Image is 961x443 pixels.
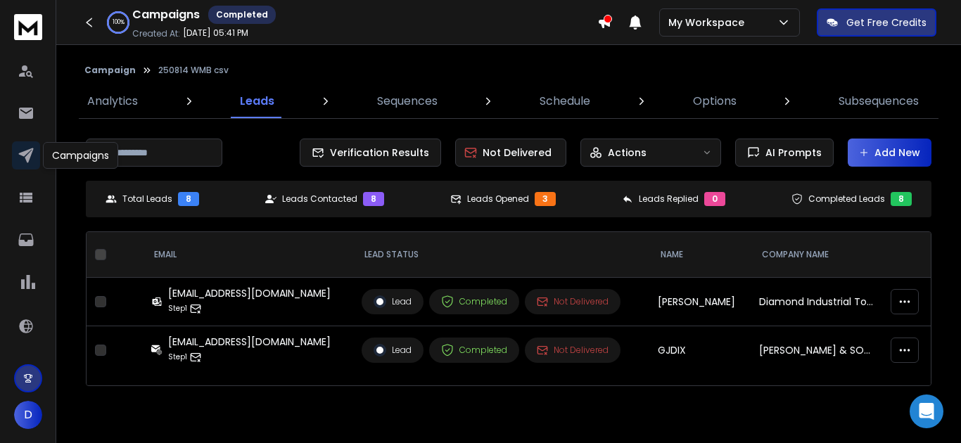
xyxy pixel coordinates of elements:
p: Step 1 [168,350,187,364]
td: [PERSON_NAME] [649,278,751,326]
button: Get Free Credits [817,8,936,37]
button: D [14,401,42,429]
p: Get Free Credits [846,15,927,30]
div: Open Intercom Messenger [910,394,943,428]
div: Campaigns [43,142,118,169]
button: AI Prompts [735,139,834,167]
div: Not Delivered [537,345,609,356]
p: Not Delivered [483,146,552,160]
th: EMAIL [143,232,353,278]
div: Lead [374,344,412,357]
div: Completed [441,344,507,357]
div: [EMAIL_ADDRESS][DOMAIN_NAME] [168,286,331,300]
td: GJDIX [649,326,751,375]
p: 250814 WMB csv [158,65,229,76]
p: Leads Opened [467,193,529,205]
p: Analytics [87,93,138,110]
div: Lead [374,295,412,308]
span: AI Prompts [760,146,822,160]
p: Leads [240,93,274,110]
p: Completed Leads [808,193,885,205]
p: My Workspace [668,15,750,30]
a: Subsequences [830,84,927,118]
div: 8 [363,192,384,206]
p: Actions [608,146,647,160]
a: Leads [231,84,283,118]
a: Sequences [369,84,446,118]
th: Company Name [751,232,883,278]
div: 8 [891,192,912,206]
div: [EMAIL_ADDRESS][DOMAIN_NAME] [168,335,331,349]
img: logo [14,14,42,40]
span: Verification Results [324,146,429,160]
p: Subsequences [839,93,919,110]
p: Total Leads [122,193,172,205]
div: Completed [441,295,507,308]
p: Step 1 [168,302,187,316]
div: 8 [178,192,199,206]
button: Add New [848,139,931,167]
a: Schedule [531,84,599,118]
p: Created At: [132,28,180,39]
div: Completed [208,6,276,24]
th: NAME [649,232,751,278]
a: Options [685,84,745,118]
div: Not Delivered [537,296,609,307]
h1: Campaigns [132,6,200,23]
th: LEAD STATUS [353,232,649,278]
div: 0 [704,192,725,206]
p: Options [693,93,737,110]
a: Analytics [79,84,146,118]
p: Leads Contacted [282,193,357,205]
td: Diamond Industrial Tools ([GEOGRAPHIC_DATA]) Pty Ltd [751,278,883,326]
p: Leads Replied [639,193,699,205]
p: Sequences [377,93,438,110]
p: [DATE] 05:41 PM [183,27,248,39]
p: Schedule [540,93,590,110]
div: 3 [535,192,556,206]
p: 100 % [113,18,125,27]
td: [PERSON_NAME] & SONS PTY LTD [751,326,883,375]
button: Campaign [84,65,136,76]
button: Verification Results [300,139,441,167]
